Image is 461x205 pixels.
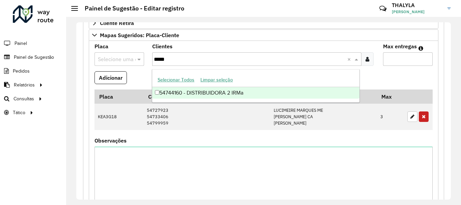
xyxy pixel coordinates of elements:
[152,87,359,99] div: 54744160 - DISTRIBUIDORA 2 IRMa
[143,104,270,130] td: 54727923 54733406 54799959
[94,71,127,84] button: Adicionar
[270,104,377,130] td: LUCIMEIRE MARQUES ME [PERSON_NAME] CA [PERSON_NAME]
[152,69,360,103] ng-dropdown-panel: Options list
[89,17,438,29] a: Cliente Retira
[347,55,353,63] span: Clear all
[14,54,54,61] span: Painel de Sugestão
[197,75,236,85] button: Limpar seleção
[418,46,423,51] em: Máximo de clientes que serão colocados na mesma rota com os clientes informados
[13,68,30,75] span: Pedidos
[392,9,442,15] span: [PERSON_NAME]
[94,89,143,104] th: Placa
[13,109,25,116] span: Tático
[377,104,404,130] td: 3
[89,29,438,41] a: Mapas Sugeridos: Placa-Cliente
[392,2,442,8] h3: THALYLA
[13,95,34,102] span: Consultas
[94,42,108,50] label: Placa
[94,136,127,145] label: Observações
[377,89,404,104] th: Max
[14,81,35,88] span: Relatórios
[100,32,179,38] span: Mapas Sugeridos: Placa-Cliente
[143,89,270,104] th: Código Cliente
[376,1,390,16] a: Contato Rápido
[78,5,184,12] h2: Painel de Sugestão - Editar registro
[155,75,197,85] button: Selecionar Todos
[100,20,134,26] span: Cliente Retira
[152,42,172,50] label: Clientes
[15,40,27,47] span: Painel
[94,104,143,130] td: KEA3G18
[383,42,417,50] label: Max entregas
